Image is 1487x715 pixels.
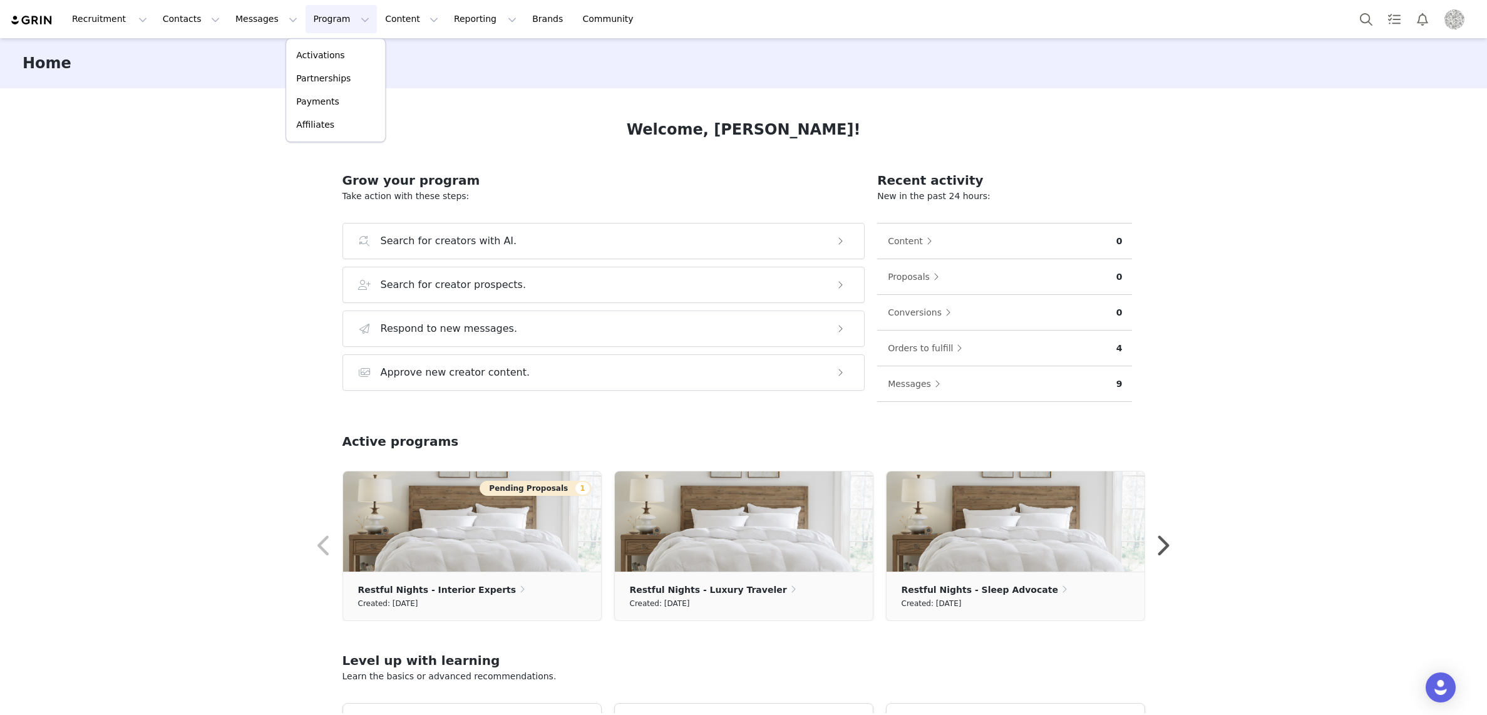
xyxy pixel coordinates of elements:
[887,338,969,358] button: Orders to fulfill
[1426,672,1456,702] div: Open Intercom Messenger
[887,302,957,322] button: Conversions
[480,481,591,496] button: Pending Proposals1
[630,583,787,597] p: Restful Nights - Luxury Traveler
[877,190,1132,203] p: New in the past 24 hours:
[155,5,227,33] button: Contacts
[887,267,945,287] button: Proposals
[1116,235,1123,248] p: 0
[1116,306,1123,319] p: 0
[358,583,517,597] p: Restful Nights - Interior Experts
[296,95,339,108] p: Payments
[1437,9,1477,29] button: Profile
[358,597,418,610] small: Created: [DATE]
[64,5,155,33] button: Recruitment
[1116,378,1123,391] p: 9
[615,471,873,572] img: 514de810-1853-4a39-a698-5437b098f298.jpg
[342,651,1145,670] h2: Level up with learning
[1381,5,1408,33] a: Tasks
[306,5,377,33] button: Program
[877,171,1132,190] h2: Recent activity
[1444,9,1464,29] img: 210681d7-a832-45e2-8936-4be9785fe2e3.jpeg
[342,171,865,190] h2: Grow your program
[1116,342,1123,355] p: 4
[228,5,305,33] button: Messages
[342,311,865,347] button: Respond to new messages.
[887,374,947,394] button: Messages
[342,670,1145,683] p: Learn the basics or advanced recommendations.
[381,365,530,380] h3: Approve new creator content.
[296,49,344,62] p: Activations
[10,14,54,26] img: grin logo
[381,277,527,292] h3: Search for creator prospects.
[381,321,518,336] h3: Respond to new messages.
[342,223,865,259] button: Search for creators with AI.
[902,583,1058,597] p: Restful Nights - Sleep Advocate
[525,5,574,33] a: Brands
[23,52,71,75] h3: Home
[446,5,524,33] button: Reporting
[630,597,690,610] small: Created: [DATE]
[887,231,939,251] button: Content
[1116,270,1123,284] p: 0
[1352,5,1380,33] button: Search
[342,190,865,203] p: Take action with these steps:
[1409,5,1436,33] button: Notifications
[343,471,601,572] img: 514de810-1853-4a39-a698-5437b098f298.jpg
[902,597,962,610] small: Created: [DATE]
[887,471,1145,572] img: 514de810-1853-4a39-a698-5437b098f298.jpg
[296,118,334,131] p: Affiliates
[342,354,865,391] button: Approve new creator content.
[296,72,351,85] p: Partnerships
[378,5,446,33] button: Content
[575,5,647,33] a: Community
[381,234,517,249] h3: Search for creators with AI.
[627,118,861,141] h1: Welcome, [PERSON_NAME]!
[342,267,865,303] button: Search for creator prospects.
[342,432,459,451] h2: Active programs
